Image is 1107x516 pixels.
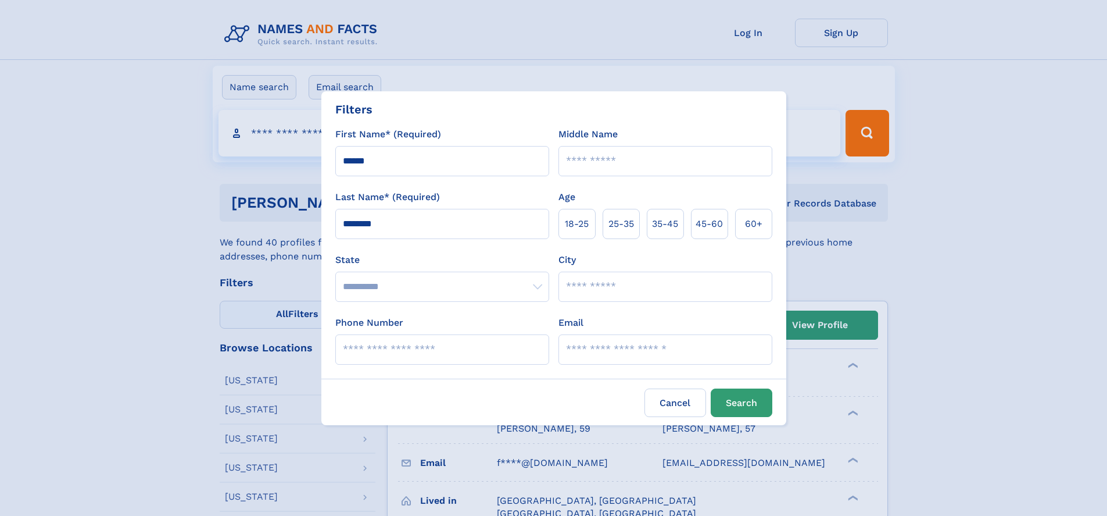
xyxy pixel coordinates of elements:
label: Middle Name [558,127,618,141]
span: 25‑35 [608,217,634,231]
span: 35‑45 [652,217,678,231]
label: State [335,253,549,267]
label: City [558,253,576,267]
label: Phone Number [335,316,403,330]
label: Age [558,190,575,204]
button: Search [711,389,772,417]
label: Email [558,316,583,330]
div: Filters [335,101,372,118]
span: 60+ [745,217,762,231]
label: First Name* (Required) [335,127,441,141]
span: 45‑60 [696,217,723,231]
label: Cancel [644,389,706,417]
label: Last Name* (Required) [335,190,440,204]
span: 18‑25 [565,217,589,231]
